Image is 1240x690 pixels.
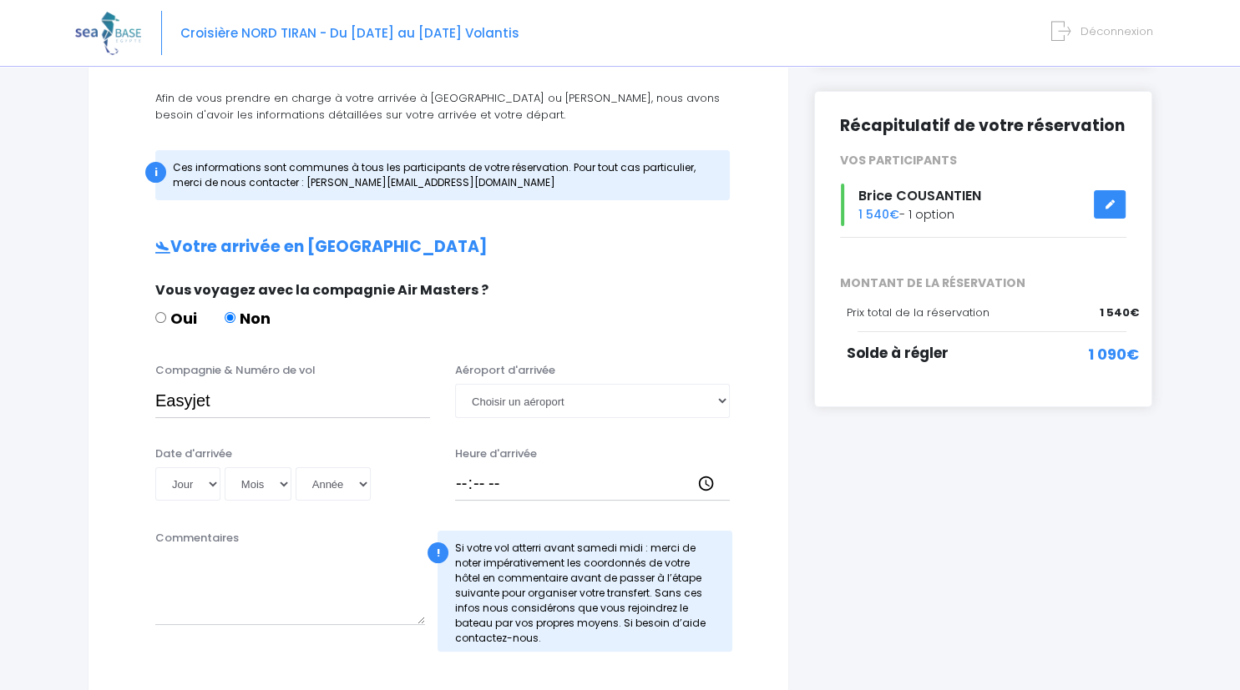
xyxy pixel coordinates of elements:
[438,531,732,652] div: Si votre vol atterri avant samedi midi : merci de noter impérativement les coordonnés de votre hô...
[1100,305,1139,321] span: 1 540€
[828,152,1139,169] div: VOS PARTICIPANTS
[122,238,755,257] h2: Votre arrivée en [GEOGRAPHIC_DATA]
[1081,23,1153,39] span: Déconnexion
[840,117,1126,136] h2: Récapitulatif de votre réservation
[847,343,949,363] span: Solde à régler
[455,362,555,379] label: Aéroport d'arrivée
[122,34,755,67] h1: Informations de voyage
[858,186,981,205] span: Brice COUSANTIEN
[858,206,899,223] span: 1 540€
[225,307,271,330] label: Non
[155,446,232,462] label: Date d'arrivée
[847,305,989,320] span: Prix total de la réservation
[155,312,166,323] input: Oui
[155,150,730,200] div: Ces informations sont communes à tous les participants de votre réservation. Pour tout cas partic...
[122,90,755,123] p: Afin de vous prendre en charge à votre arrivée à [GEOGRAPHIC_DATA] ou [PERSON_NAME], nous avons b...
[455,446,537,462] label: Heure d'arrivée
[225,312,235,323] input: Non
[180,24,519,42] span: Croisière NORD TIRAN - Du [DATE] au [DATE] Volantis
[155,530,239,546] label: Commentaires
[155,362,316,379] label: Compagnie & Numéro de vol
[145,162,166,183] div: i
[155,307,197,330] label: Oui
[828,184,1139,226] div: - 1 option
[1088,343,1139,365] span: 1 090€
[828,274,1139,292] span: MONTANT DE LA RÉSERVATION
[155,280,488,300] span: Vous voyagez avec la compagnie Air Masters ?
[428,542,448,563] div: !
